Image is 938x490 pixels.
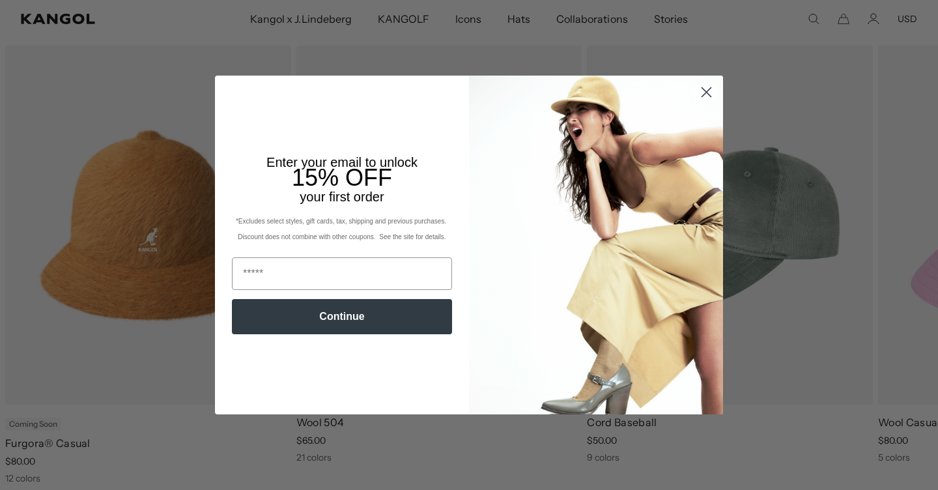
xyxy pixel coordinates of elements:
[236,218,448,240] span: *Excludes select styles, gift cards, tax, shipping and previous purchases. Discount does not comb...
[300,190,384,204] span: your first order
[695,81,718,104] button: Close dialog
[232,299,452,334] button: Continue
[469,76,723,414] img: 93be19ad-e773-4382-80b9-c9d740c9197f.jpeg
[292,164,392,191] span: 15% OFF
[232,257,452,290] input: Email
[266,155,418,169] span: Enter your email to unlock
